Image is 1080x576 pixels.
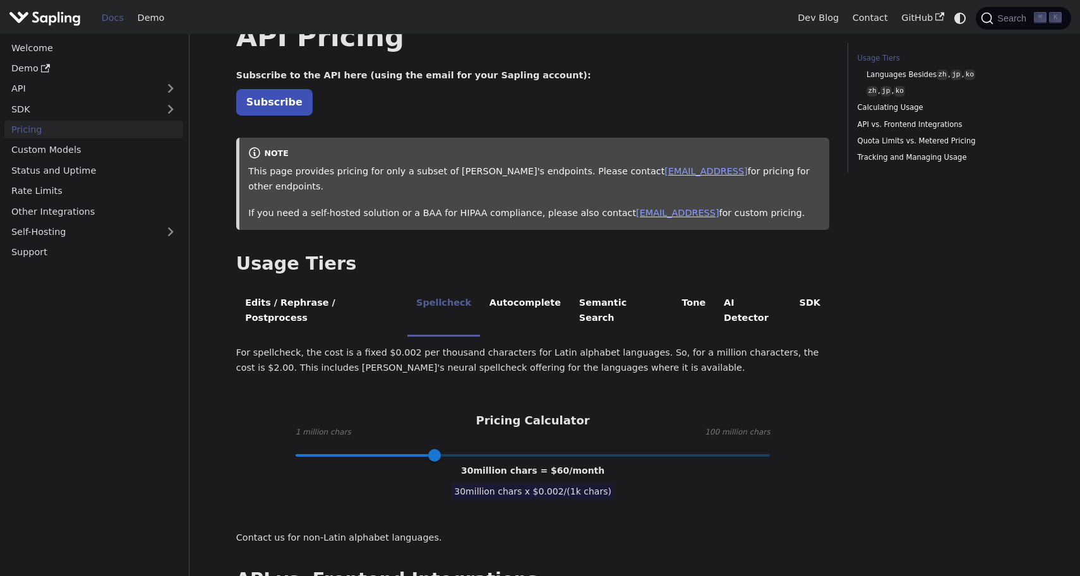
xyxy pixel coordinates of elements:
[880,86,892,97] code: jp
[4,100,158,118] a: SDK
[894,8,951,28] a: GitHub
[570,287,673,337] li: Semantic Search
[993,13,1034,23] span: Search
[9,9,81,27] img: Sapling.ai
[236,20,830,54] h1: API Pricing
[976,7,1071,30] button: Search (Command+K)
[790,287,829,337] li: SDK
[248,164,820,195] p: This page provides pricing for only a subset of [PERSON_NAME]'s endpoints. Please contact for pri...
[867,69,1024,81] a: Languages Besideszh,jp,ko
[4,182,183,200] a: Rate Limits
[452,484,614,499] span: 30 million chars x $ 0.002 /(1k chars)
[858,152,1029,164] a: Tracking and Managing Usage
[407,287,481,337] li: Spellcheck
[236,287,407,337] li: Edits / Rephrase / Postprocess
[867,85,1024,97] a: zh,jp,ko
[236,253,830,275] h2: Usage Tiers
[1034,12,1047,23] kbd: ⌘
[4,161,183,179] a: Status and Uptime
[236,531,830,546] p: Contact us for non-Latin alphabet languages.
[705,426,770,439] span: 100 million chars
[791,8,845,28] a: Dev Blog
[461,465,604,476] span: 30 million chars = $ 60 /month
[673,287,715,337] li: Tone
[4,202,183,220] a: Other Integrations
[4,141,183,159] a: Custom Models
[858,119,1029,131] a: API vs. Frontend Integrations
[858,135,1029,147] a: Quota Limits vs. Metered Pricing
[951,9,969,27] button: Switch between dark and light mode (currently system mode)
[9,9,85,27] a: Sapling.ai
[846,8,895,28] a: Contact
[4,121,183,139] a: Pricing
[236,89,313,115] a: Subscribe
[1049,12,1062,23] kbd: K
[4,39,183,57] a: Welcome
[236,70,591,80] strong: Subscribe to the API here (using the email for your Sapling account):
[4,243,183,261] a: Support
[296,426,351,439] span: 1 million chars
[636,208,719,218] a: [EMAIL_ADDRESS]
[476,414,589,428] h3: Pricing Calculator
[951,69,962,80] code: jp
[158,80,183,98] button: Expand sidebar category 'API'
[248,147,820,162] div: note
[4,223,183,241] a: Self-Hosting
[867,86,878,97] code: zh
[236,345,830,376] p: For spellcheck, the cost is a fixed $0.002 per thousand characters for Latin alphabet languages. ...
[131,8,171,28] a: Demo
[964,69,975,80] code: ko
[95,8,131,28] a: Docs
[715,287,791,337] li: AI Detector
[248,206,820,221] p: If you need a self-hosted solution or a BAA for HIPAA compliance, please also contact for custom ...
[858,52,1029,64] a: Usage Tiers
[894,86,905,97] code: ko
[4,59,183,78] a: Demo
[158,100,183,118] button: Expand sidebar category 'SDK'
[480,287,570,337] li: Autocomplete
[937,69,948,80] code: zh
[858,102,1029,114] a: Calculating Usage
[664,166,747,176] a: [EMAIL_ADDRESS]
[4,80,158,98] a: API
